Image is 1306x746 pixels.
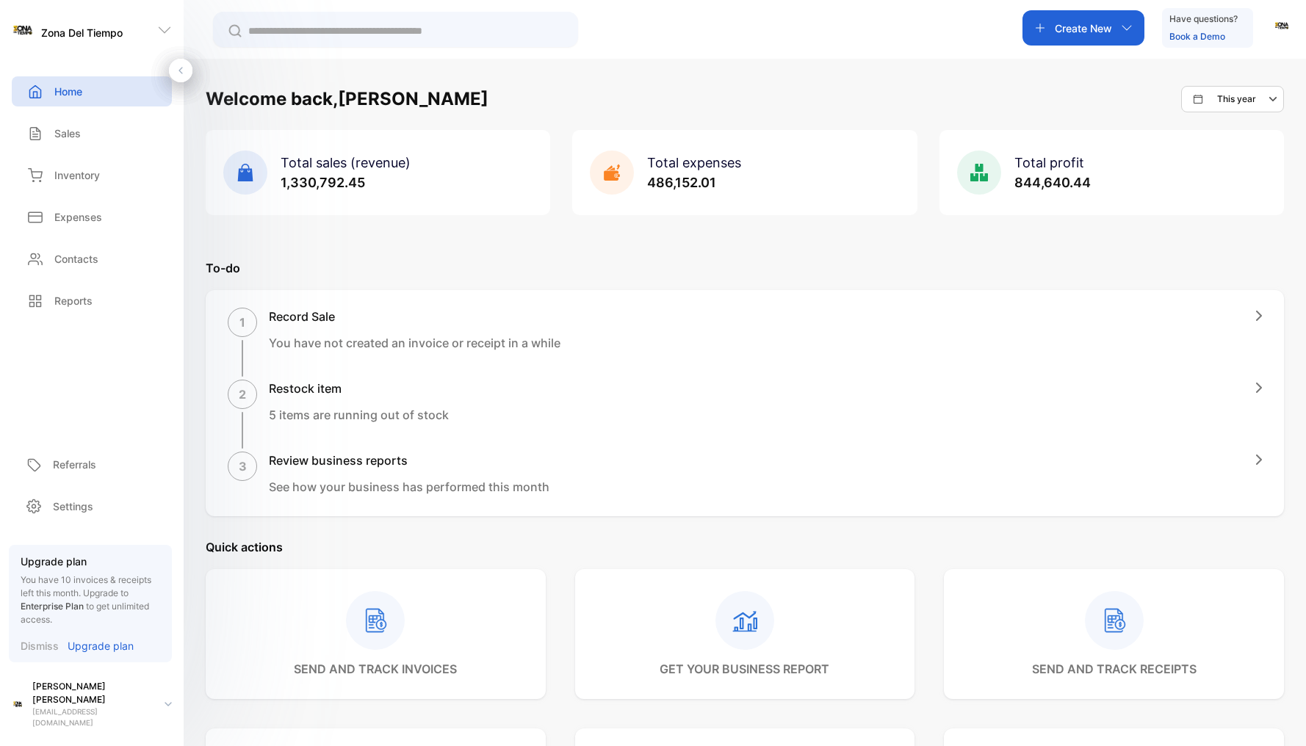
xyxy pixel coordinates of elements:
[269,308,560,325] h1: Record Sale
[269,380,449,397] h1: Restock item
[59,638,134,653] a: Upgrade plan
[1022,10,1144,46] button: Create New
[239,385,246,403] p: 2
[54,167,100,183] p: Inventory
[1271,15,1293,37] img: avatar
[32,706,153,728] p: [EMAIL_ADDRESS][DOMAIN_NAME]
[239,314,245,331] p: 1
[269,406,449,424] p: 5 items are running out of stock
[21,587,149,625] span: Upgrade to to get unlimited access.
[1055,21,1112,36] p: Create New
[41,25,123,40] p: Zona Del Tiempo
[54,251,98,267] p: Contacts
[1181,86,1284,112] button: This year
[281,175,365,190] span: 1,330,792.45
[1014,155,1084,170] span: Total profit
[9,695,26,713] img: profile
[269,334,560,352] p: You have not created an invoice or receipt in a while
[53,457,96,472] p: Referrals
[660,660,829,678] p: get your business report
[1271,10,1293,46] button: avatar
[647,175,716,190] span: 486,152.01
[206,86,488,112] h1: Welcome back, [PERSON_NAME]
[68,638,134,653] p: Upgrade plan
[54,126,81,141] p: Sales
[269,478,549,496] p: See how your business has performed this month
[53,499,93,514] p: Settings
[294,660,457,678] p: send and track invoices
[32,680,153,706] p: [PERSON_NAME] [PERSON_NAME]
[54,84,82,99] p: Home
[21,554,160,569] p: Upgrade plan
[239,457,247,475] p: 3
[206,538,1284,556] p: Quick actions
[12,19,34,41] img: logo
[281,155,411,170] span: Total sales (revenue)
[21,638,59,653] p: Dismiss
[1217,93,1256,106] p: This year
[21,601,84,612] span: Enterprise Plan
[1169,31,1225,42] a: Book a Demo
[269,452,549,469] h1: Review business reports
[1014,175,1091,190] span: 844,640.44
[54,293,93,308] p: Reports
[1032,660,1197,678] p: send and track receipts
[647,155,741,170] span: Total expenses
[1169,12,1238,26] p: Have questions?
[54,209,102,225] p: Expenses
[206,259,1284,277] p: To-do
[21,573,160,626] p: You have 10 invoices & receipts left this month.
